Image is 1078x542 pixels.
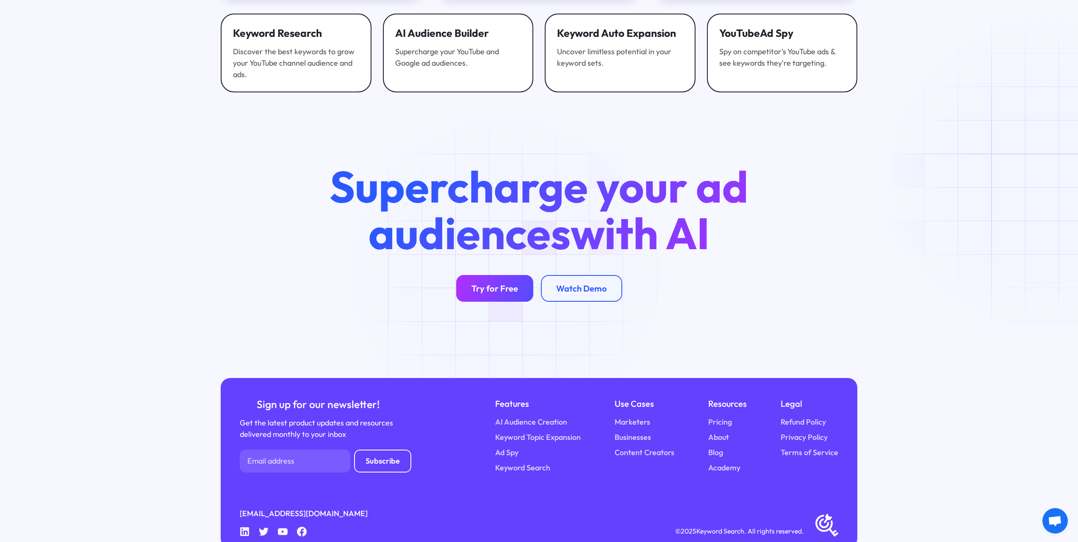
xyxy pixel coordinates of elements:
[541,275,622,302] a: Watch Demo
[545,14,696,92] a: Keyword Auto ExpansionUncover limitless potential in your keyword sets.
[456,275,533,302] a: Try for Free
[1042,508,1068,534] a: Obrolan terbuka
[495,462,550,473] a: Keyword Search
[395,26,521,40] div: AI Audience Builder
[310,163,768,256] h2: Supercharge your ad audiences
[719,46,845,69] div: Spy on competitor's YouTube ads & see keywords they're targeting.
[615,447,674,458] a: Content Creators
[557,46,683,69] div: Uncover limitless potential in your keyword sets.
[571,205,709,261] span: with AI
[708,462,740,473] a: Academy
[233,26,359,40] div: Keyword Research
[495,431,581,443] a: Keyword Topic Expansion
[557,26,683,40] div: Keyword Auto Expansion
[221,14,371,92] a: Keyword ResearchDiscover the best keywords to grow your YouTube channel audience and ads.
[383,14,534,92] a: AI Audience BuilderSupercharge your YouTube and Google ad audiences.
[681,527,696,535] span: 2025
[708,431,729,443] a: About
[781,431,828,443] a: Privacy Policy
[354,450,411,473] input: Subscribe
[495,397,581,411] div: Features
[240,450,411,473] form: Newsletter Form
[495,416,567,428] a: AI Audience Creation
[233,46,359,80] div: Discover the best keywords to grow your YouTube channel audience and ads.
[708,416,732,428] a: Pricing
[240,397,396,411] div: Sign up for our newsletter!
[781,416,826,428] a: Refund Policy
[707,14,858,92] a: YouTubeAd SpySpy on competitor's YouTube ads & see keywords they're targeting.
[240,508,368,519] a: [EMAIL_ADDRESS][DOMAIN_NAME]
[240,417,396,440] div: Get the latest product updates and resources delivered monthly to your inbox
[395,46,521,69] div: Supercharge your YouTube and Google ad audiences.
[719,26,845,40] div: YouTube
[240,450,350,473] input: Email address
[495,447,518,458] a: Ad Spy
[760,26,793,39] span: Ad Spy
[781,447,838,458] a: Terms of Service
[781,397,838,411] div: Legal
[615,416,650,428] a: Marketers
[556,283,607,294] div: Watch Demo
[615,397,674,411] div: Use Cases
[471,283,518,294] div: Try for Free
[615,431,651,443] a: Businesses
[708,447,723,458] a: Blog
[675,526,804,536] div: © Keyword Search. All rights reserved.
[708,397,747,411] div: Resources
